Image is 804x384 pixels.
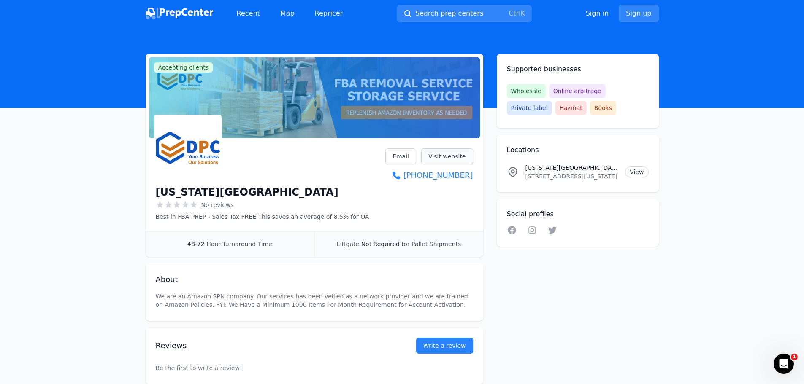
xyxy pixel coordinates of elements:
h2: Reviews [156,340,389,352]
h2: Social profiles [507,209,649,219]
p: [US_STATE][GEOGRAPHIC_DATA] Location [525,164,619,172]
span: 1 [791,354,798,360]
span: Wholesale [507,84,546,98]
span: Books [590,101,616,115]
a: Email [385,148,416,164]
span: for Pallet Shipments [401,241,461,247]
p: Best in FBA PREP - Sales Tax FREE This saves an average of 8.5% for OA [156,212,369,221]
span: Private label [507,101,552,115]
button: Search prep centersCtrlK [397,5,532,22]
a: Sign in [586,8,609,19]
span: Not Required [361,241,400,247]
h2: Locations [507,145,649,155]
kbd: Ctrl [509,9,520,17]
iframe: Intercom live chat [774,354,794,374]
h1: [US_STATE][GEOGRAPHIC_DATA] [156,185,338,199]
span: Online arbitrage [549,84,606,98]
a: View [625,166,648,177]
p: We are an Amazon SPN company. Our services has been vetted as a network provider and we are train... [156,292,473,309]
a: Recent [230,5,267,22]
a: Repricer [308,5,350,22]
span: No reviews [201,201,234,209]
a: Visit website [421,148,473,164]
span: Hazmat [555,101,587,115]
a: Sign up [619,5,658,22]
h2: About [156,274,473,285]
a: Write a review [416,338,473,354]
img: PrepCenter [146,8,213,19]
span: 48-72 [187,241,205,247]
span: Search prep centers [415,8,483,19]
h2: Supported businesses [507,64,649,74]
span: Hour Turnaround Time [206,241,272,247]
p: [STREET_ADDRESS][US_STATE] [525,172,619,180]
span: Liftgate [337,241,359,247]
a: [PHONE_NUMBER] [385,169,473,181]
kbd: K [520,9,525,17]
img: Delaware Prep Center [156,116,220,180]
a: Map [273,5,301,22]
span: Accepting clients [154,62,213,73]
